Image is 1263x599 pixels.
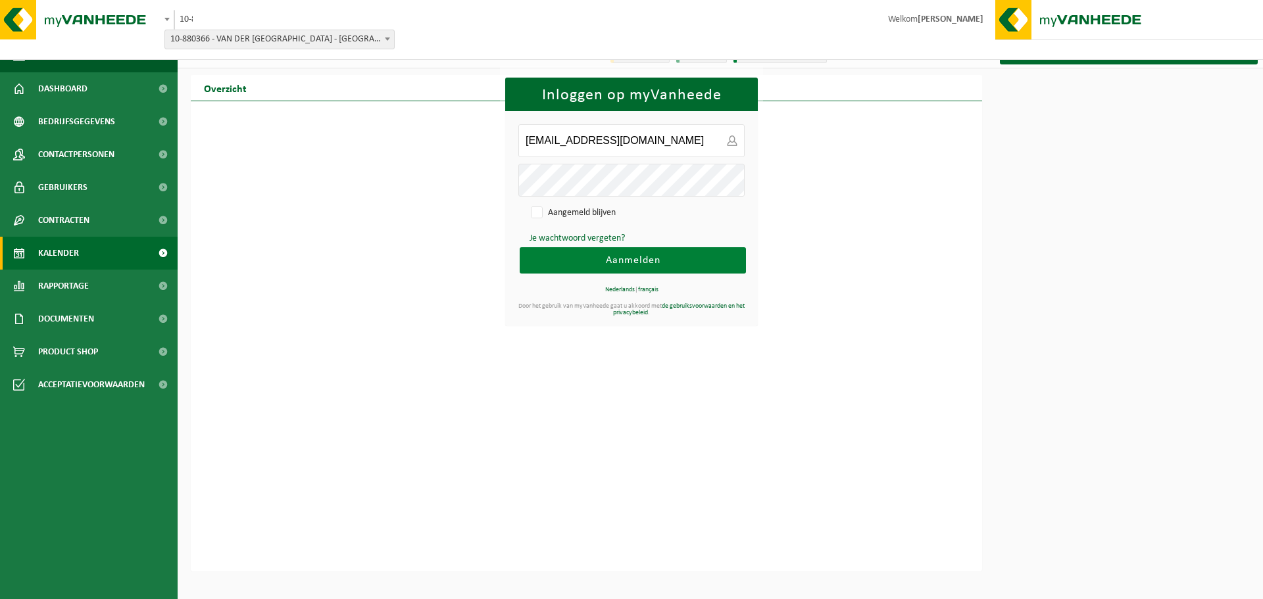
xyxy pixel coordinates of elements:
[174,10,175,30] span: 10-880366 - VAN DER VALK HOTEL BRUGGE - OOSTKAMP - OOSTKAMP
[518,124,745,157] input: E-mailadres
[505,287,758,293] div: |
[38,270,89,302] span: Rapportage
[38,237,79,270] span: Kalender
[613,302,745,316] a: de gebruiksvoorwaarden en het privacybeleid
[505,303,758,316] div: Door het gebruik van myVanheede gaat u akkoord met .
[191,75,260,101] h2: Overzicht
[38,204,89,237] span: Contracten
[38,138,114,171] span: Contactpersonen
[638,286,658,293] a: français
[918,14,983,24] strong: [PERSON_NAME]
[38,368,145,401] span: Acceptatievoorwaarden
[505,78,758,111] h1: Inloggen op myVanheede
[606,255,660,266] span: Aanmelden
[165,30,394,49] span: 10-880366 - VAN DER VALK HOTEL BRUGGE - OOSTKAMP - OOSTKAMP
[38,302,94,335] span: Documenten
[528,203,625,223] label: Aangemeld blijven
[164,30,395,49] span: 10-880366 - VAN DER VALK HOTEL BRUGGE - OOSTKAMP - OOSTKAMP
[38,171,87,204] span: Gebruikers
[174,11,193,29] span: 10-880366 - VAN DER VALK HOTEL BRUGGE - OOSTKAMP - OOSTKAMP
[38,105,115,138] span: Bedrijfsgegevens
[38,335,98,368] span: Product Shop
[605,286,635,293] a: Nederlands
[520,247,746,274] button: Aanmelden
[530,233,625,243] a: Je wachtwoord vergeten?
[38,72,87,105] span: Dashboard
